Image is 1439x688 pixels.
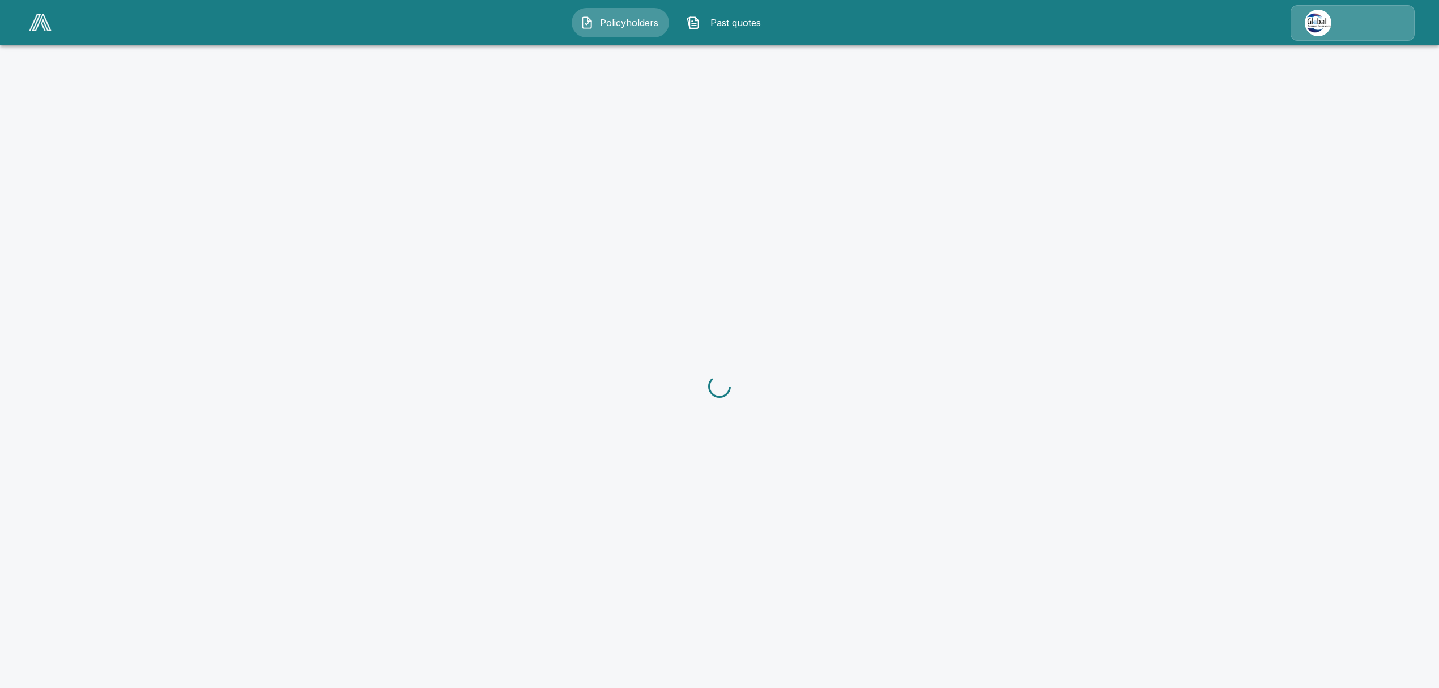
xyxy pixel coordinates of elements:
[687,16,700,29] img: Past quotes Icon
[678,8,776,37] button: Past quotes IconPast quotes
[29,14,52,31] img: AA Logo
[572,8,669,37] button: Policyholders IconPolicyholders
[598,16,661,29] span: Policyholders
[580,16,594,29] img: Policyholders Icon
[705,16,767,29] span: Past quotes
[1291,5,1415,41] a: Agency Icon
[1305,10,1331,36] img: Agency Icon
